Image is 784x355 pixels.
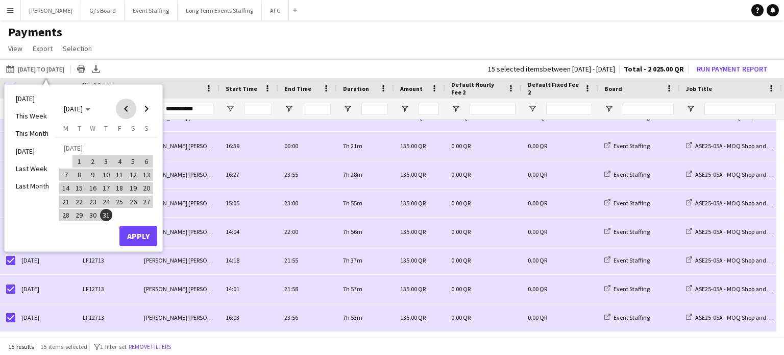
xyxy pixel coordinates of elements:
span: Export [33,44,53,53]
span: ASE25-05A - MOQ Shop and Win [695,199,777,207]
div: 22:00 [278,218,337,246]
span: M [63,124,68,133]
button: 04-07-2025 [113,155,126,168]
button: Open Filter Menu [686,104,695,113]
li: This Week [10,107,55,125]
span: 23 [87,196,99,208]
button: 31-07-2025 [100,208,113,222]
button: Run Payment Report [693,62,772,76]
div: 7h 37m [337,246,394,274]
div: 16:27 [219,160,278,188]
button: 03-07-2025 [100,155,113,168]
button: 28-07-2025 [59,208,72,222]
div: 0.00 QR [522,189,598,217]
input: Name Filter Input [162,103,213,115]
span: End Time [284,85,311,92]
span: 135.00 QR [400,228,426,235]
div: 15 selected items between [DATE] - [DATE] [488,66,615,73]
span: 13 [140,169,153,181]
button: Previous month [116,99,136,119]
button: 15-07-2025 [72,181,86,195]
button: 20-07-2025 [140,181,153,195]
button: Next month [136,99,157,119]
span: 135.00 QR [400,256,426,264]
a: Event Staffing [604,314,650,321]
button: 17-07-2025 [100,181,113,195]
span: Total - 2 025.00 QR [624,64,684,74]
a: ASE25-05A - MOQ Shop and Win [686,199,777,207]
span: S [131,124,135,133]
a: Event Staffing [604,199,650,207]
input: Board Filter Input [623,103,674,115]
span: 15 items selected [40,343,87,350]
td: [DATE] [59,141,153,154]
span: 135.00 QR [400,171,426,178]
span: S [144,124,149,133]
a: ASE25-05A - MOQ Shop and Win [686,228,777,235]
button: 14-07-2025 [59,181,72,195]
span: 21 [60,196,72,208]
button: Apply [119,226,157,246]
span: 8 [73,169,86,181]
li: [DATE] [10,90,55,107]
span: Workforce ID [83,81,119,96]
span: Event Staffing [614,228,650,235]
input: Job Title Filter Input [704,103,776,115]
span: [PERSON_NAME] [PERSON_NAME] [144,228,232,235]
button: 21-07-2025 [59,195,72,208]
span: 17 [100,182,112,195]
div: 7h 53m [337,303,394,332]
div: 0.00 QR [445,218,522,246]
div: 0.00 QR [522,218,598,246]
a: ASE25-05A - MOQ Shop and Win [686,256,777,264]
div: 0.00 QR [445,160,522,188]
span: 14 [60,182,72,195]
input: Amount Filter Input [419,103,439,115]
span: [PERSON_NAME] [PERSON_NAME] [144,171,232,178]
div: 7h 56m [337,218,394,246]
span: 12 [127,169,139,181]
button: 05-07-2025 [126,155,139,168]
button: 22-07-2025 [72,195,86,208]
div: 7h 57m [337,275,394,303]
a: Event Staffing [604,256,650,264]
span: Event Staffing [614,285,650,293]
button: Choose month and year [60,100,94,118]
button: 07-07-2025 [59,168,72,181]
input: Default Hourly Fee 2 Filter Input [470,103,516,115]
a: ASE25-05A - MOQ Shop and Win [686,314,777,321]
span: [PERSON_NAME] [PERSON_NAME] [144,256,232,264]
div: 0.00 QR [445,246,522,274]
a: ASE25-05A - MOQ Shop and Win [686,171,777,178]
span: 135.00 QR [400,285,426,293]
a: ASE25-05A - MOQ Shop and Win [686,285,777,293]
button: 26-07-2025 [126,195,139,208]
span: 135.00 QR [400,314,426,321]
span: Event Staffing [614,171,650,178]
button: Gj's Board [81,1,125,20]
span: Job Title [686,85,712,92]
div: 21:55 [278,246,337,274]
div: 23:00 [278,189,337,217]
span: 135.00 QR [400,199,426,207]
button: 08-07-2025 [72,168,86,181]
button: 02-07-2025 [86,155,100,168]
div: LF12713 [77,275,138,303]
input: Default Fixed Fee 2 Filter Input [546,103,592,115]
button: 12-07-2025 [126,168,139,181]
span: Event Staffing [614,142,650,150]
button: Open Filter Menu [604,104,614,113]
span: 18 [113,182,126,195]
input: Start Time Filter Input [244,103,272,115]
div: 23:56 [278,303,337,332]
button: Open Filter Menu [451,104,460,113]
span: Duration [343,85,369,92]
span: 26 [127,196,139,208]
button: 19-07-2025 [126,181,139,195]
span: T [104,124,108,133]
button: 16-07-2025 [86,181,100,195]
button: Remove filters [127,341,173,352]
button: Open Filter Menu [400,104,409,113]
button: Open Filter Menu [343,104,352,113]
button: Event Staffing [125,1,178,20]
